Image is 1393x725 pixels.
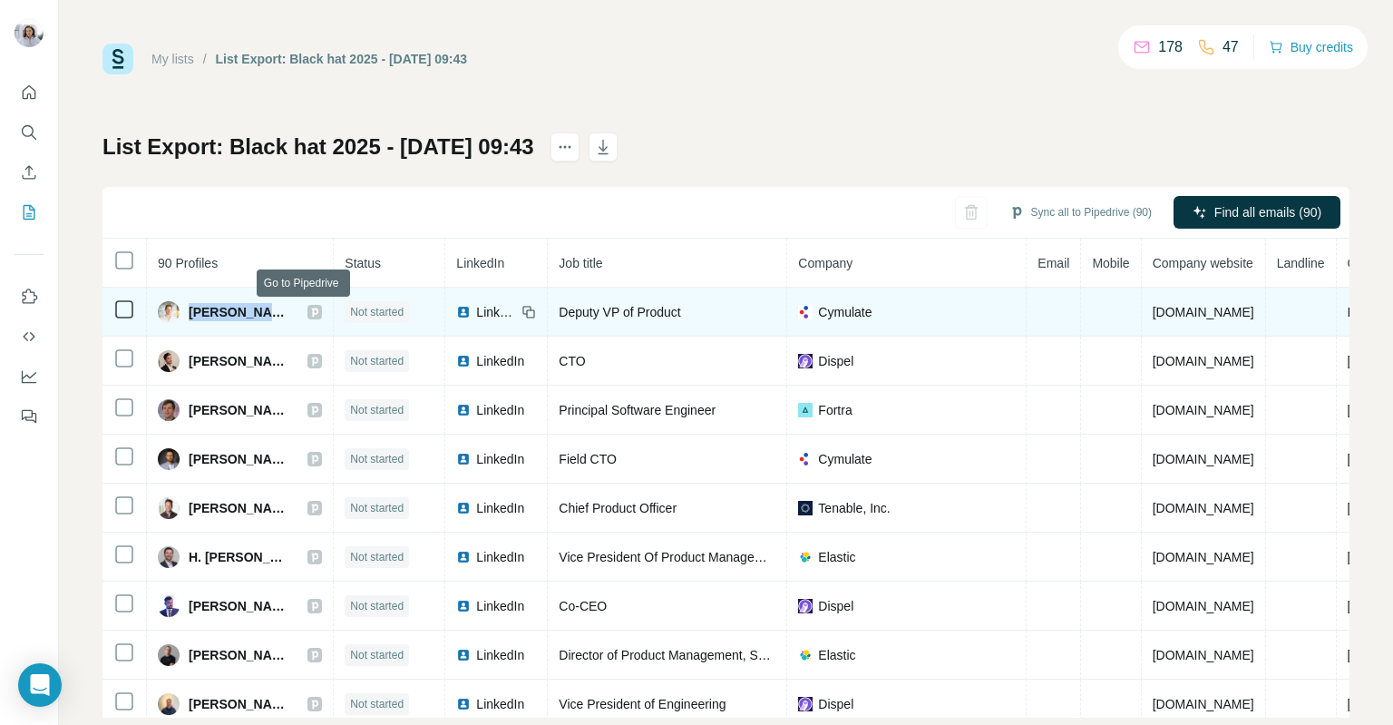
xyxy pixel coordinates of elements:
[350,647,404,663] span: Not started
[559,403,716,417] span: Principal Software Engineer
[456,256,504,270] span: LinkedIn
[456,403,471,417] img: LinkedIn logo
[350,304,404,320] span: Not started
[189,548,289,566] span: H. [PERSON_NAME]
[798,452,813,466] img: company-logo
[476,499,524,517] span: LinkedIn
[818,646,855,664] span: Elastic
[158,595,180,617] img: Avatar
[559,354,585,368] span: CTO
[798,501,813,515] img: company-logo
[1277,256,1325,270] span: Landline
[350,353,404,369] span: Not started
[189,401,289,419] span: [PERSON_NAME]
[1153,550,1254,564] span: [DOMAIN_NAME]
[456,354,471,368] img: LinkedIn logo
[818,548,855,566] span: Elastic
[350,696,404,712] span: Not started
[15,400,44,433] button: Feedback
[456,452,471,466] img: LinkedIn logo
[818,303,872,321] span: Cymulate
[1153,403,1254,417] span: [DOMAIN_NAME]
[456,599,471,613] img: LinkedIn logo
[456,648,471,662] img: LinkedIn logo
[798,599,813,613] img: company-logo
[1174,196,1340,229] button: Find all emails (90)
[15,116,44,149] button: Search
[798,403,813,417] img: company-logo
[189,352,289,370] span: [PERSON_NAME]
[15,76,44,109] button: Quick start
[818,352,853,370] span: Dispel
[158,497,180,519] img: Avatar
[559,501,677,515] span: Chief Product Officer
[350,598,404,614] span: Not started
[1223,36,1239,58] p: 47
[15,156,44,189] button: Enrich CSV
[189,646,289,664] span: [PERSON_NAME]
[102,132,534,162] h1: List Export: Black hat 2025 - [DATE] 09:43
[476,548,524,566] span: LinkedIn
[158,644,180,666] img: Avatar
[997,199,1164,226] button: Sync all to Pipedrive (90)
[158,399,180,421] img: Avatar
[559,305,680,319] span: Deputy VP of Product
[476,597,524,615] span: LinkedIn
[189,303,289,321] span: [PERSON_NAME]
[1153,256,1253,270] span: Company website
[798,305,813,319] img: company-logo
[818,499,890,517] span: Tenable, Inc.
[476,646,524,664] span: LinkedIn
[476,695,524,713] span: LinkedIn
[818,597,853,615] span: Dispel
[476,401,524,419] span: LinkedIn
[798,256,852,270] span: Company
[1153,354,1254,368] span: [DOMAIN_NAME]
[1158,36,1183,58] p: 178
[798,697,813,711] img: company-logo
[345,256,381,270] span: Status
[1269,34,1353,60] button: Buy credits
[189,499,289,517] span: [PERSON_NAME]
[798,648,813,662] img: company-logo
[798,354,813,368] img: company-logo
[15,18,44,47] img: Avatar
[798,550,813,564] img: company-logo
[818,401,852,419] span: Fortra
[1153,648,1254,662] span: [DOMAIN_NAME]
[158,301,180,323] img: Avatar
[350,402,404,418] span: Not started
[818,450,872,468] span: Cymulate
[559,550,782,564] span: Vice President Of Product Management
[550,132,580,162] button: actions
[1214,203,1321,221] span: Find all emails (90)
[189,695,289,713] span: [PERSON_NAME]
[559,648,1013,662] span: Director of Product Management, Security - Generative AI And Machine Learning
[18,663,62,707] div: Open Intercom Messenger
[151,52,194,66] a: My lists
[476,450,524,468] span: LinkedIn
[15,360,44,393] button: Dashboard
[559,452,617,466] span: Field CTO
[158,256,218,270] span: 90 Profiles
[1348,305,1378,319] span: Israel
[350,451,404,467] span: Not started
[102,44,133,74] img: Surfe Logo
[456,305,471,319] img: LinkedIn logo
[158,448,180,470] img: Avatar
[1153,599,1254,613] span: [DOMAIN_NAME]
[1037,256,1069,270] span: Email
[189,597,289,615] span: [PERSON_NAME]
[818,695,853,713] span: Dispel
[476,303,516,321] span: LinkedIn
[1153,452,1254,466] span: [DOMAIN_NAME]
[15,280,44,313] button: Use Surfe on LinkedIn
[158,693,180,715] img: Avatar
[1092,256,1129,270] span: Mobile
[456,550,471,564] img: LinkedIn logo
[559,599,607,613] span: Co-CEO
[15,196,44,229] button: My lists
[1348,256,1392,270] span: Country
[158,546,180,568] img: Avatar
[350,549,404,565] span: Not started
